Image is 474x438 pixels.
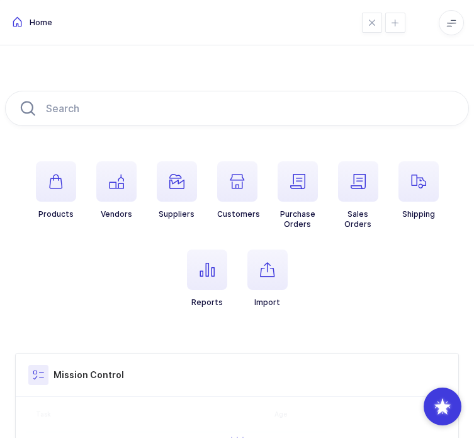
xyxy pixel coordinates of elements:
button: Customers [217,161,260,219]
button: Vendors [96,161,137,219]
button: Import [247,250,288,308]
h3: Mission Control [54,369,124,381]
button: SalesOrders [338,161,378,229]
button: Suppliers [157,161,197,219]
button: PurchaseOrders [278,161,318,229]
button: Products [36,161,76,219]
span: Home [13,16,52,29]
button: Reports [187,250,227,308]
input: Search [5,91,469,126]
button: Shipping [398,161,439,219]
